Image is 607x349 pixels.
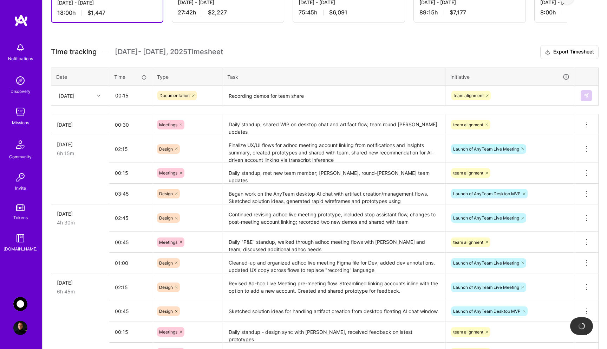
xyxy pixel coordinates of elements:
input: HH:MM [109,115,152,134]
img: Invite [13,170,27,184]
textarea: Finalize UX/UI flows for adhoc meeting account linking from notifications and insights summary, c... [223,136,444,162]
span: Design [159,285,173,290]
input: HH:MM [109,140,152,158]
span: Launch of AnyTeam Desktop MVP [453,191,521,196]
input: HH:MM [110,86,151,105]
div: Time [114,73,147,81]
img: discovery [13,74,27,88]
a: User Avatar [12,321,29,335]
img: bell [13,41,27,55]
input: HH:MM [109,323,152,341]
span: Launch of AnyTeam Live Meeting [453,285,519,290]
span: Meetings [159,240,177,245]
span: team alignment [453,240,483,245]
input: HH:MM [109,254,152,272]
div: Missions [12,119,29,126]
span: $6,091 [329,9,347,16]
textarea: Daily standup, shared WIP on desktop chat and artifact flow, team round [PERSON_NAME] updates [223,115,444,134]
th: Date [51,68,109,86]
textarea: Daily standup - design sync with [PERSON_NAME], received feedback on latest prototypes [223,323,444,342]
button: Export Timesheet [540,45,599,59]
div: Invite [15,184,26,192]
div: Tokens [13,214,28,221]
div: [DATE] [57,141,103,148]
div: 89:15 h [419,9,520,16]
i: icon Download [545,49,550,56]
span: Launch of AnyTeam Live Meeting [453,215,519,221]
span: Design [159,146,173,152]
img: Submit [583,93,589,99]
input: HH:MM [109,184,152,203]
span: team alignment [453,93,484,98]
textarea: Sketched solution ideas for handling artifact creation from desktop floating AI chat window. [223,302,444,321]
a: AnyTeam: Team for AI-Powered Sales Platform [12,297,29,311]
img: Community [12,136,29,153]
input: HH:MM [109,164,152,182]
input: HH:MM [109,233,152,252]
span: team alignment [453,170,483,176]
input: HH:MM [109,302,152,321]
img: logo [14,14,28,27]
div: Discovery [11,88,31,95]
div: 75:45 h [299,9,399,16]
div: 4h 30m [57,219,103,226]
img: guide book [13,231,27,245]
div: 6h 15m [57,150,103,157]
span: Launch of AnyTeam Desktop MVP [453,309,521,314]
div: 18:00 h [57,9,157,17]
textarea: Recording demos for team share [223,87,444,105]
img: User Avatar [13,321,27,335]
span: [DATE] - [DATE] , 2025 Timesheet [115,47,223,56]
textarea: Cleaned-up and organized adhoc live meeting Figma file for Dev, added dev annotations, updated UX... [223,253,444,273]
span: Design [159,215,173,221]
div: [DATE] [57,121,103,128]
span: team alignment [453,329,483,335]
img: tokens [16,204,25,211]
div: null [581,90,593,101]
div: [DATE] [59,92,74,99]
div: Community [9,153,32,160]
div: [DATE] [57,279,103,286]
div: [DOMAIN_NAME] [4,245,38,253]
span: team alignment [453,122,483,127]
textarea: Daily "P&E" standup, walked through adhoc meeting flows with [PERSON_NAME] and team, discussed ad... [223,233,444,252]
span: Design [159,191,173,196]
span: Launch of AnyTeam Live Meeting [453,146,519,152]
textarea: Revised Ad-hoc Live Meeting pre-meeting flow. Streamlined linking accounts inline with the option... [223,274,444,300]
span: $7,177 [450,9,466,16]
span: Design [159,260,173,266]
span: $2,227 [208,9,227,16]
div: 27:42 h [178,9,278,16]
span: Meetings [159,329,177,335]
span: Time tracking [51,47,97,56]
textarea: Began work on the AnyTeam desktop AI chat with artifact creation/management flows. Sketched solut... [223,184,444,204]
div: 6h 45m [57,288,103,295]
input: HH:MM [109,209,152,227]
input: HH:MM [109,278,152,297]
img: AnyTeam: Team for AI-Powered Sales Platform [13,297,27,311]
img: teamwork [13,105,27,119]
th: Task [222,68,445,86]
span: Design [159,309,173,314]
th: Type [152,68,222,86]
span: $1,447 [87,9,105,17]
textarea: Continued revising adhoc live meeting prototype, included stop assistant flow, changes to post-me... [223,205,444,231]
i: icon Chevron [97,94,100,97]
div: Initiative [450,73,570,81]
div: Notifications [8,55,33,62]
span: Meetings [159,122,177,127]
div: [DATE] [57,210,103,217]
span: Meetings [159,170,177,176]
textarea: Daily standup, met new team member; [PERSON_NAME], round-[PERSON_NAME] team updates [223,164,444,183]
img: loading [578,322,586,330]
span: Launch of AnyTeam Live Meeting [453,260,519,266]
span: Documentation [159,93,190,98]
